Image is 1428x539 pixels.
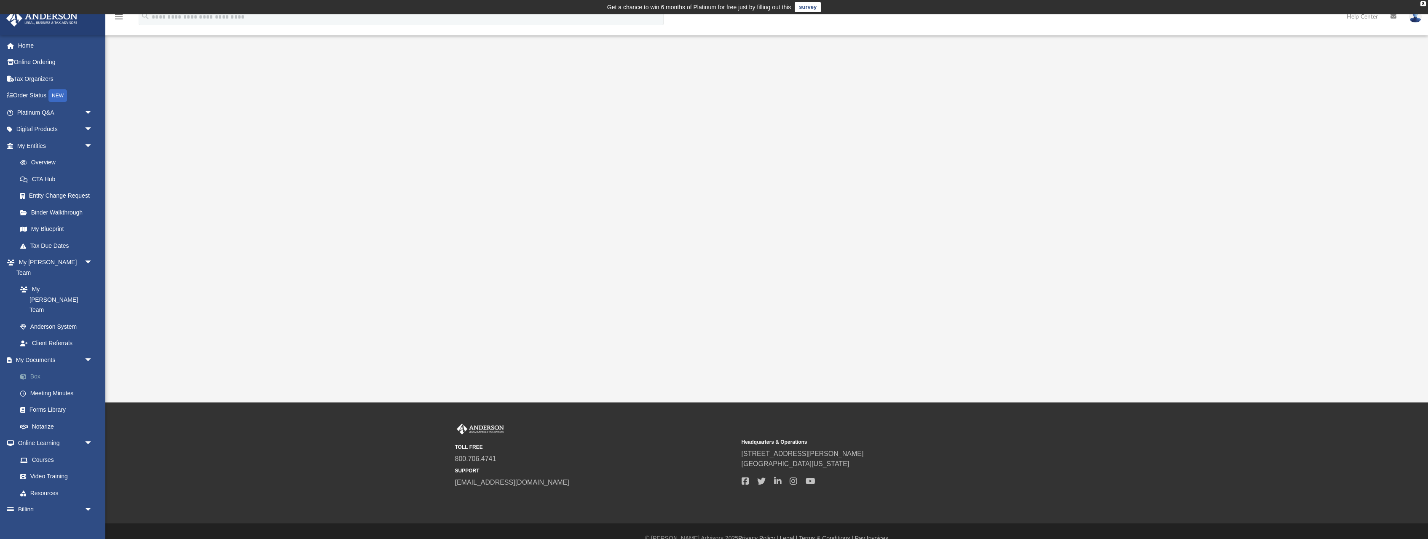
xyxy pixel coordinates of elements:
[12,368,105,385] a: Box
[6,435,101,452] a: Online Learningarrow_drop_down
[84,254,101,271] span: arrow_drop_down
[455,455,496,462] a: 800.706.4741
[84,104,101,121] span: arrow_drop_down
[1420,1,1426,6] div: close
[12,281,97,319] a: My [PERSON_NAME] Team
[795,2,821,12] a: survey
[84,435,101,452] span: arrow_drop_down
[455,479,569,486] a: [EMAIL_ADDRESS][DOMAIN_NAME]
[742,460,849,467] a: [GEOGRAPHIC_DATA][US_STATE]
[12,188,105,204] a: Entity Change Request
[48,89,67,102] div: NEW
[455,443,736,451] small: TOLL FREE
[141,11,150,21] i: search
[12,237,105,254] a: Tax Due Dates
[84,351,101,369] span: arrow_drop_down
[114,12,124,22] i: menu
[12,418,105,435] a: Notarize
[6,351,105,368] a: My Documentsarrow_drop_down
[742,438,1022,446] small: Headquarters & Operations
[12,485,101,501] a: Resources
[742,450,864,457] a: [STREET_ADDRESS][PERSON_NAME]
[6,87,105,105] a: Order StatusNEW
[12,154,105,171] a: Overview
[12,318,101,335] a: Anderson System
[12,451,101,468] a: Courses
[6,37,105,54] a: Home
[6,54,105,71] a: Online Ordering
[6,137,105,154] a: My Entitiesarrow_drop_down
[12,402,101,418] a: Forms Library
[1409,11,1422,23] img: User Pic
[6,501,105,518] a: Billingarrow_drop_down
[12,171,105,188] a: CTA Hub
[12,385,105,402] a: Meeting Minutes
[455,467,736,475] small: SUPPORT
[84,137,101,155] span: arrow_drop_down
[455,424,506,434] img: Anderson Advisors Platinum Portal
[6,121,105,138] a: Digital Productsarrow_drop_down
[4,10,80,27] img: Anderson Advisors Platinum Portal
[84,121,101,138] span: arrow_drop_down
[6,70,105,87] a: Tax Organizers
[84,501,101,519] span: arrow_drop_down
[12,204,105,221] a: Binder Walkthrough
[12,221,101,238] a: My Blueprint
[607,2,791,12] div: Get a chance to win 6 months of Platinum for free just by filling out this
[12,335,101,352] a: Client Referrals
[12,468,97,485] a: Video Training
[114,16,124,22] a: menu
[6,104,105,121] a: Platinum Q&Aarrow_drop_down
[6,254,101,281] a: My [PERSON_NAME] Teamarrow_drop_down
